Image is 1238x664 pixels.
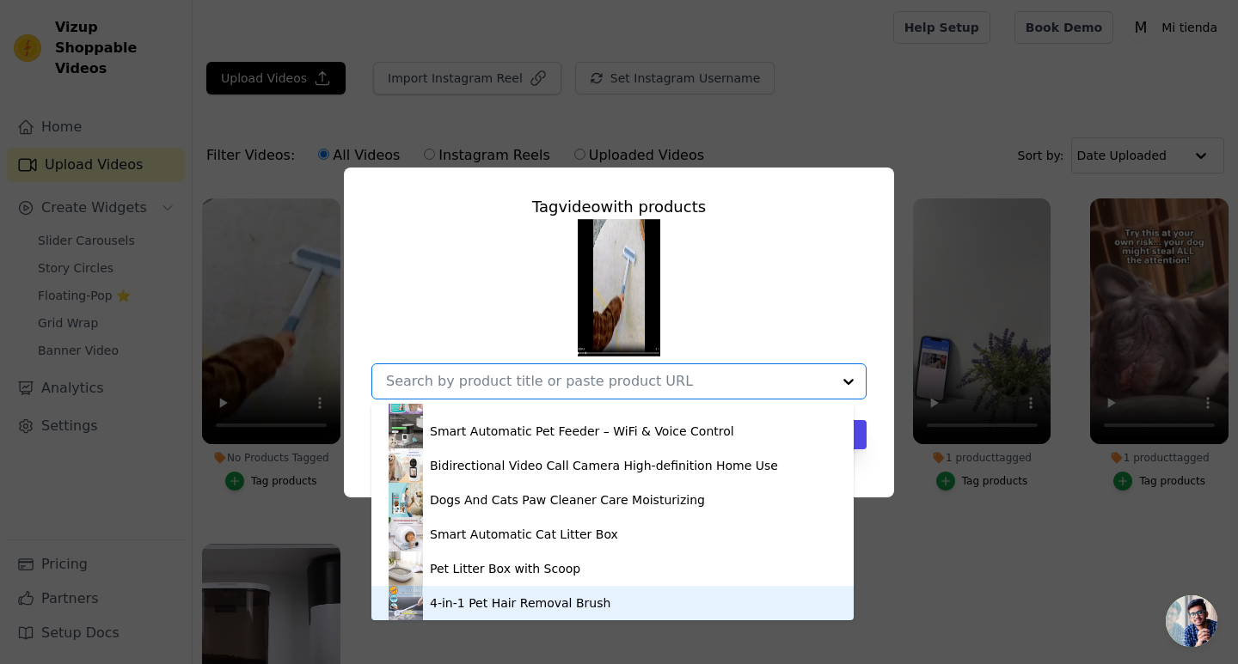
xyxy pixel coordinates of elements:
img: product thumbnail [389,483,423,517]
div: 4-in-1 Pet Hair Removal Brush [430,594,610,612]
img: product thumbnail [389,517,423,551]
div: Tag video with products [371,195,867,219]
img: product thumbnail [389,448,423,483]
img: product thumbnail [389,551,423,586]
div: Dogs And Cats Paw Cleaner Care Moisturizing [430,491,705,509]
img: product thumbnail [389,414,423,448]
div: Open chat [1166,595,1217,647]
div: Pet Litter Box with Scoop [430,560,580,577]
img: tn-a57e1e0c71c040e89438fef3a3446df7.png [578,219,660,356]
input: Search by product title or paste product URL [386,373,831,389]
img: product thumbnail [389,586,423,620]
div: Smart Automatic Cat Litter Box [430,526,618,543]
div: Bidirectional Video Call Camera High-definition Home Use [430,457,778,474]
div: Smart Automatic Pet Feeder – WiFi & Voice Control [430,423,734,440]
